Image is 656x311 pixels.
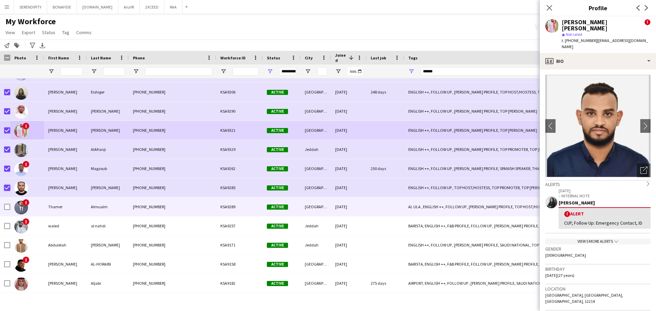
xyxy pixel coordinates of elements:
[129,159,216,178] div: [PHONE_NUMBER]
[48,68,54,74] button: Open Filter Menu
[267,166,288,171] span: Active
[562,38,648,49] span: | [EMAIL_ADDRESS][DOMAIN_NAME]
[331,140,367,159] div: [DATE]
[545,273,574,278] span: [DATE] (27 years)
[44,140,87,159] div: [PERSON_NAME]
[14,239,28,253] img: Abdulelah Khoja
[87,159,129,178] div: Magzoub
[331,83,367,101] div: [DATE]
[216,274,263,293] div: KSA9182
[91,68,97,74] button: Open Filter Menu
[566,32,582,37] span: Not rated
[14,124,28,138] img: Mohamed Omer abdeen
[545,293,623,304] span: [GEOGRAPHIC_DATA], [GEOGRAPHIC_DATA], [GEOGRAPHIC_DATA], 12214
[331,197,367,216] div: [DATE]
[14,277,28,291] img: Abdulrahman Aljabr
[14,201,28,214] img: Thamer Almualm
[267,224,288,229] span: Active
[404,102,628,121] div: ENGLISH ++, FOLLOW UP , [PERSON_NAME] PROFILE, TOP [PERSON_NAME]
[371,55,386,60] span: Last job
[301,159,331,178] div: [GEOGRAPHIC_DATA]
[301,102,331,121] div: [GEOGRAPHIC_DATA]
[216,216,263,235] div: KSA9257
[87,178,129,197] div: [PERSON_NAME]
[3,28,18,37] a: View
[331,255,367,273] div: [DATE]
[331,178,367,197] div: [DATE]
[216,140,263,159] div: KSA9329
[129,216,216,235] div: [PHONE_NUMBER]
[23,123,29,129] span: !
[404,255,628,273] div: BARISTA, ENGLISH ++, F&B PROFILE, FOLLOW UP , [PERSON_NAME] PROFILE, TOP PROMOTER, TOP [PERSON_NA...
[87,236,129,254] div: [PERSON_NAME]
[87,216,129,235] div: al nahdi
[301,140,331,159] div: Jeddah
[14,143,28,157] img: Zane AlAfranji
[62,29,69,36] span: Tag
[545,286,651,292] h3: Location
[421,67,624,75] input: Tags Filter Input
[129,178,216,197] div: [PHONE_NUMBER]
[404,216,628,235] div: BARISTA, ENGLISH ++, F&B PROFILE, FOLLOW UP , [PERSON_NAME] PROFILE, TOP [PERSON_NAME], TOP WAITER
[23,199,29,206] span: !
[564,211,570,217] span: !
[77,0,118,14] button: [DOMAIN_NAME]
[44,216,87,235] div: waled
[301,274,331,293] div: [GEOGRAPHIC_DATA]
[44,255,87,273] div: [PERSON_NAME]
[331,159,367,178] div: [DATE]
[145,67,212,75] input: Phone Filter Input
[216,121,263,140] div: KSA9321
[562,38,597,43] span: t. [PHONE_NUMBER]
[637,164,651,177] div: Open photos pop-in
[301,121,331,140] div: [GEOGRAPHIC_DATA]
[87,197,129,216] div: Almualm
[87,274,129,293] div: Aljabr
[404,197,628,216] div: AL ULA , ENGLISH ++, FOLLOW UP , [PERSON_NAME] PROFILE, TOP HOST/HOSTESS, TOP PROMOTER, TOP [PERS...
[347,67,363,75] input: Joined Filter Input
[60,67,83,75] input: First Name Filter Input
[164,0,182,14] button: RAA
[14,55,26,60] span: Photo
[129,197,216,216] div: [PHONE_NUMBER]
[44,236,87,254] div: Abdulelah
[76,29,92,36] span: Comms
[564,211,645,217] div: Alert
[408,68,414,74] button: Open Filter Menu
[13,41,21,50] app-action-btn: Add to tag
[404,83,628,101] div: ENGLISH ++, FOLLOW UP , [PERSON_NAME] PROFILE, TOP HOST/HOSTESS, TOP PROMOTER, TOP [PERSON_NAME]
[335,68,341,74] button: Open Filter Menu
[404,274,628,293] div: AIRPORT, ENGLISH ++, FOLLOW UP , [PERSON_NAME] PROFILE, SAUDI NATIONAL, TOP HOST/HOSTESS, TOP [PE...
[267,243,288,248] span: Active
[404,159,628,178] div: ENGLISH ++, FOLLOW UP , [PERSON_NAME] PROFILE, SPANISH SPEAKER, THA SUPERVISOR CERTIFIED, TOP HOS...
[331,102,367,121] div: [DATE]
[5,16,56,27] span: My Workforce
[129,121,216,140] div: [PHONE_NUMBER]
[331,121,367,140] div: [DATE]
[14,162,28,176] img: Ahmed Magzoub
[216,83,263,101] div: KSA9306
[44,159,87,178] div: [PERSON_NAME]
[267,204,288,210] span: Active
[44,274,87,293] div: [PERSON_NAME]
[331,236,367,254] div: [DATE]
[140,0,164,14] button: 2XCEED
[545,180,651,187] div: Alerts
[87,140,129,159] div: AlAfranji
[267,185,288,190] span: Active
[44,83,87,101] div: [PERSON_NAME]
[559,200,651,206] div: [PERSON_NAME]
[267,90,288,95] span: Active
[14,258,28,272] img: ABDULLAH AL-HORAIBI
[73,28,94,37] a: Comms
[301,178,331,197] div: [GEOGRAPHIC_DATA]
[301,255,331,273] div: [GEOGRAPHIC_DATA]
[562,19,644,31] div: [PERSON_NAME] [PERSON_NAME]
[133,68,139,74] button: Open Filter Menu
[48,55,69,60] span: First Name
[47,0,77,14] button: BONAFIDE
[42,29,55,36] span: Status
[129,255,216,273] div: [PHONE_NUMBER]
[14,220,28,234] img: waled al nahdi
[216,236,263,254] div: KSA9171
